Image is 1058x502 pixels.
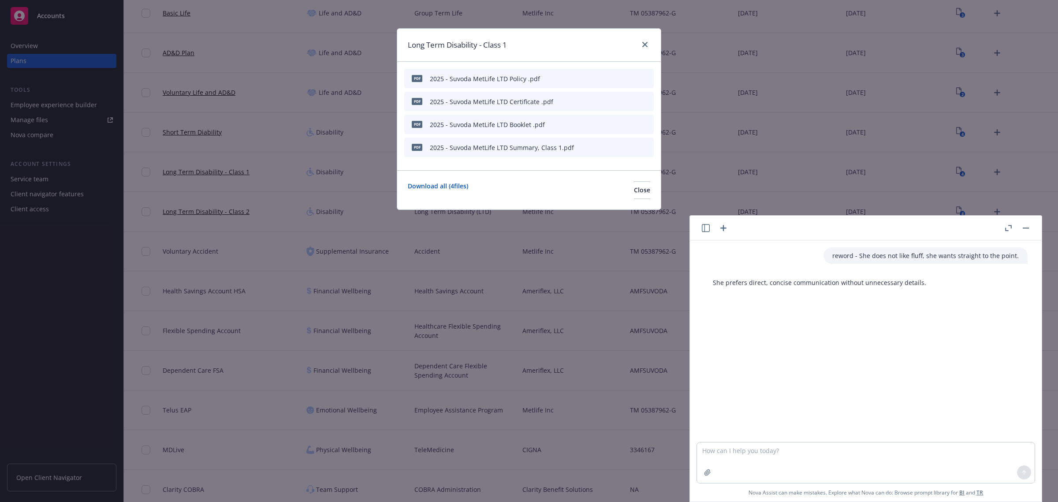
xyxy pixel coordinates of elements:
a: close [640,39,650,50]
button: download file [614,74,621,83]
button: archive file [643,97,650,106]
a: Download all ( 4 files) [408,181,468,199]
div: 2025 - Suvoda MetLife LTD Summary, Class 1.pdf [430,143,574,152]
button: download file [614,143,621,152]
button: preview file [628,97,636,106]
button: Close [634,181,650,199]
span: pdf [412,75,422,82]
button: archive file [643,74,650,83]
span: pdf [412,98,422,105]
button: download file [614,120,621,129]
div: 2025 - Suvoda MetLife LTD Policy .pdf [430,74,540,83]
span: pdf [412,144,422,150]
div: 2025 - Suvoda MetLife LTD Booklet .pdf [430,120,545,129]
a: TR [976,489,983,496]
div: 2025 - Suvoda MetLife LTD Certificate .pdf [430,97,553,106]
button: archive file [643,143,650,152]
a: BI [959,489,965,496]
button: archive file [643,120,650,129]
p: reword - She does not like fluff, she wants straight to the point. [832,251,1019,260]
button: preview file [628,120,636,129]
button: preview file [628,143,636,152]
h1: Long Term Disability - Class 1 [408,39,507,51]
p: She prefers direct, concise communication without unnecessary details. [713,278,926,287]
span: Close [634,186,650,194]
button: preview file [628,74,636,83]
span: Nova Assist can make mistakes. Explore what Nova can do: Browse prompt library for and [693,483,1038,502]
button: download file [614,97,621,106]
span: pdf [412,121,422,127]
